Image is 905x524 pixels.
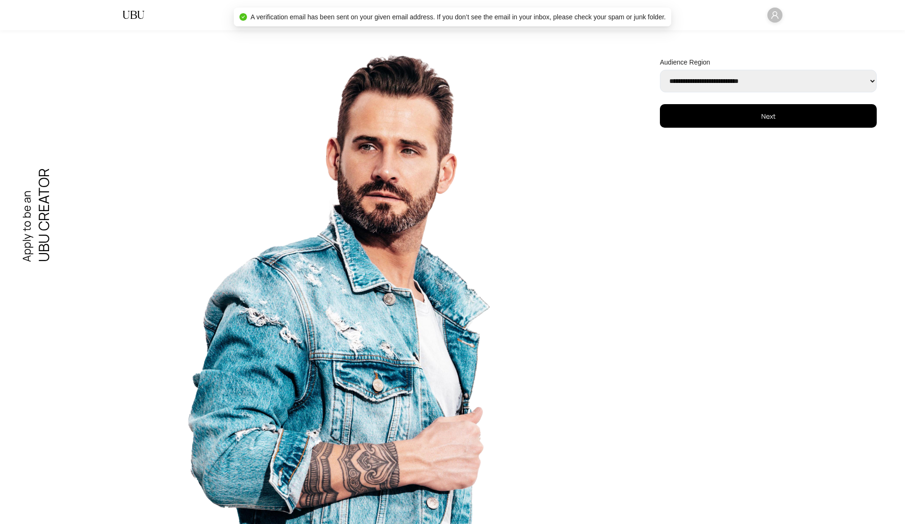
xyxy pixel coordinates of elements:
[19,49,650,524] img: Step 1
[771,11,779,19] span: user
[251,12,666,22] span: A verification email has been sent on your given email address. If you don’t see the email in you...
[660,104,877,128] button: Next
[239,13,247,21] span: check-circle
[660,58,877,66] label: Audience Region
